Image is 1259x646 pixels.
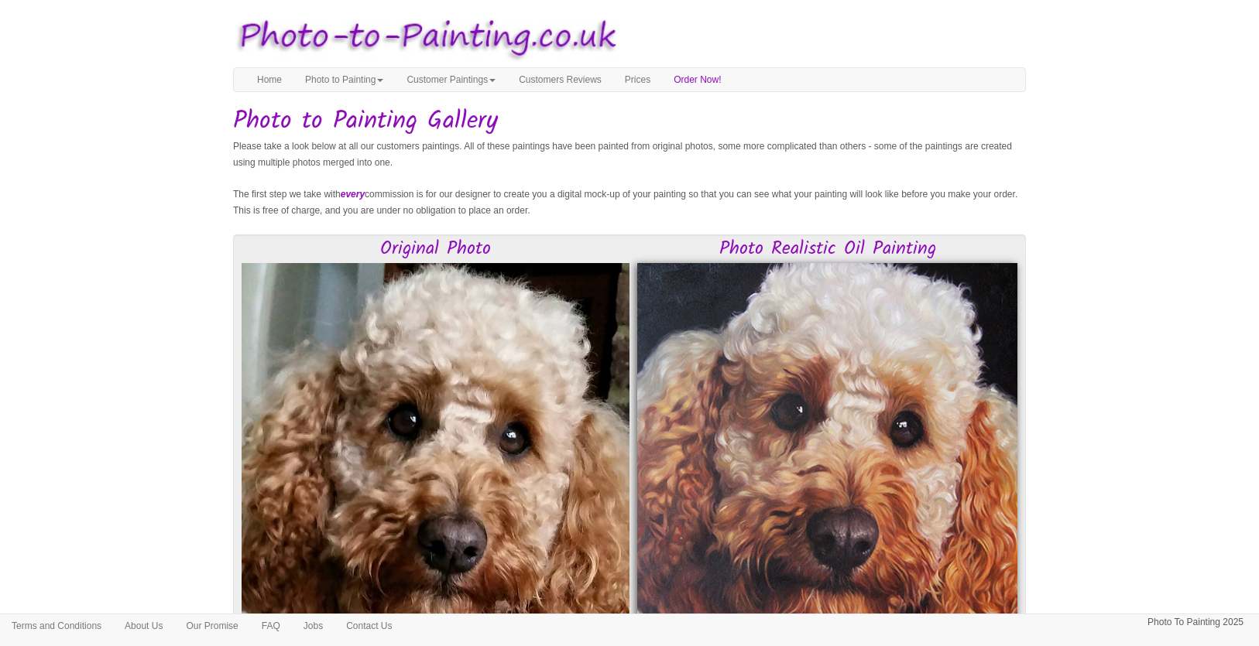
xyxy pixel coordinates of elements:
[637,239,1017,259] h3: Photo Realistic Oil Painting
[233,108,1026,135] h1: Photo to Painting Gallery
[341,189,365,200] em: every
[334,614,403,637] a: Contact Us
[613,68,662,91] a: Prices
[1148,614,1244,631] p: Photo To Painting 2025
[233,138,1026,171] p: Please take a look below at all our customers paintings. All of these paintings have been painted...
[233,186,1026,219] p: The first step we take with commission is for our designer to create you a digital mock-up of you...
[225,8,622,67] img: Photo to Painting
[293,68,395,91] a: Photo to Painting
[507,68,613,91] a: Customers Reviews
[242,239,629,259] h3: Original Photo
[395,68,507,91] a: Customer Paintings
[250,614,292,637] a: FAQ
[113,614,174,637] a: About Us
[245,68,293,91] a: Home
[292,614,334,637] a: Jobs
[174,614,249,637] a: Our Promise
[662,68,732,91] a: Order Now!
